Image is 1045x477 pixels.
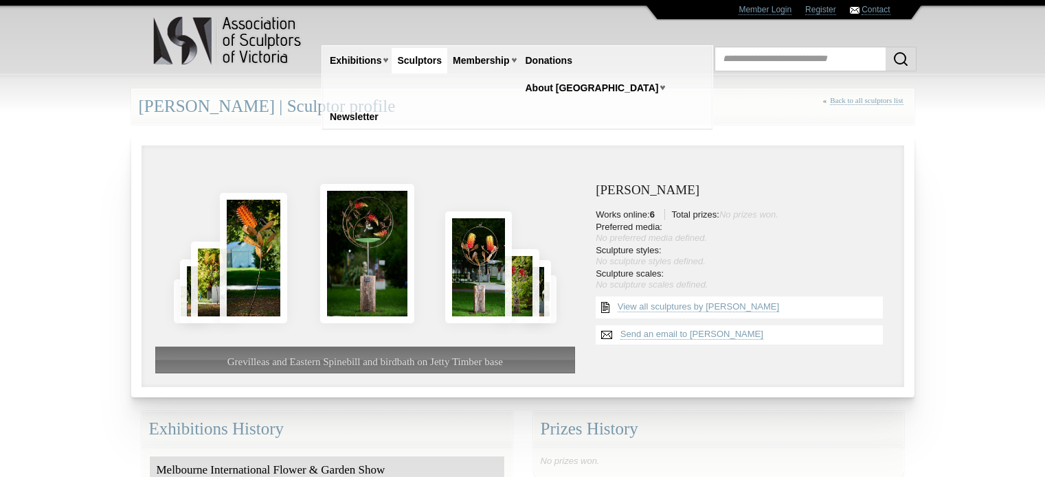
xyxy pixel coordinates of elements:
img: Giant Waratahs with Magpie on Jetty Timber Base [174,279,201,323]
img: Contact ASV [850,7,859,14]
span: Grevilleas and Eastern Spinebill and birdbath on Jetty Timber base [227,356,503,367]
a: Donations [520,48,578,73]
strong: 6 [650,209,655,220]
div: Exhibitions History [142,411,513,447]
a: Newsletter [324,104,384,130]
a: Membership [447,48,515,73]
a: Member Login [739,5,791,15]
a: Send an email to [PERSON_NAME] [620,329,763,340]
img: Freestanding Double Grevillea piece with New Holland Honeater [180,259,214,323]
img: Giant Banksias with Honeyeater on Jetty Timber base [445,211,513,323]
h3: [PERSON_NAME] [596,183,890,198]
a: Back to all sculptors list [830,96,903,105]
div: Prizes History [533,411,904,447]
a: About [GEOGRAPHIC_DATA] [520,75,664,101]
div: [PERSON_NAME] | Sculptor profile [131,89,914,125]
span: No prizes won. [541,456,600,466]
a: Sculptors [392,48,447,73]
a: Contact [862,5,890,15]
li: Sculpture scales: [596,268,890,290]
span: No prizes won. [719,209,778,220]
img: View all {sculptor_name} sculptures list [596,296,615,318]
div: No preferred media defined. [596,233,890,244]
a: View all sculptures by [PERSON_NAME] [618,301,779,312]
img: logo.png [153,14,304,68]
img: Giant Triple Banksia Tree in Yellow [191,242,236,323]
div: No sculpture scales defined. [596,279,890,290]
li: Works online: Total prizes: [596,209,890,220]
li: Preferred media: [596,222,890,244]
img: Giant Waratahs with Magpie on Jetty Timber Base [495,249,540,323]
img: Super Giant banksia tree in orange with Honeyeater [220,193,288,323]
img: Grevilleas and Eastern Spinebill and birdbath on Jetty Timber base [320,184,415,323]
img: Send an email to Grant Flather [596,325,618,345]
div: « [823,96,907,120]
a: Register [805,5,836,15]
li: Sculpture styles: [596,245,890,267]
img: Search [892,51,909,67]
div: No sculpture styles defined. [596,256,890,267]
a: Exhibitions [324,48,387,73]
